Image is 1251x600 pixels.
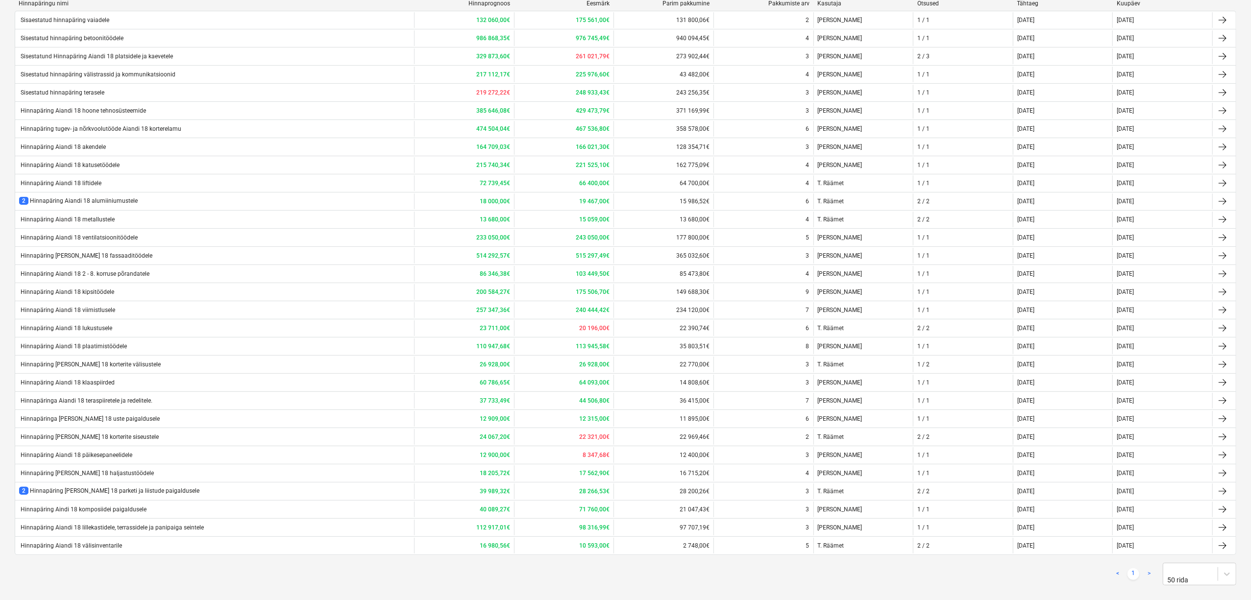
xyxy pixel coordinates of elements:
[19,361,161,368] div: Hinnapäring [PERSON_NAME] 18 korterite välisustele
[813,212,913,227] div: T. Räämet
[19,343,127,350] div: Hinnapäring Aiandi 18 plaatimistöödele
[19,397,152,404] div: Hinnapäringa Aiandi 18 teraspiiretele ja redelitele.
[806,470,809,477] div: 4
[1017,71,1034,78] div: [DATE]
[917,144,930,150] div: 1 / 1
[579,542,610,549] b: 10 593,00€
[917,270,930,277] div: 1 / 1
[1017,162,1034,168] div: [DATE]
[813,230,913,245] div: [PERSON_NAME]
[579,433,610,440] b: 22 321,00€
[917,542,930,549] div: 2 / 2
[806,397,809,404] div: 7
[1017,397,1034,404] div: [DATE]
[613,12,713,28] div: 131 800,06€
[1117,452,1134,458] div: [DATE]
[917,506,930,513] div: 1 / 1
[19,415,160,422] div: Hinnapäringa [PERSON_NAME] 18 uste paigaldusele
[480,270,510,277] b: 86 346,38€
[917,452,930,458] div: 1 / 1
[613,502,713,517] div: 21 047,43€
[806,488,809,495] div: 3
[813,12,913,28] div: [PERSON_NAME]
[1143,568,1155,580] a: Next page
[583,452,610,458] b: 8 347,68€
[576,343,610,350] b: 113 945,58€
[19,542,122,549] div: Hinnapäring Aiandi 18 välisinventarile
[19,71,175,78] div: Sisestatud hinnapäring välistrassid ja kommunikatsioonid
[476,288,510,295] b: 200 584,27€
[1117,180,1134,187] div: [DATE]
[19,487,199,495] div: Hinnapäring [PERSON_NAME] 18 parketi ja liistude paigaldusele
[1017,53,1034,60] div: [DATE]
[19,53,173,60] div: Sisestatund Hinnapäring Aiandi 18 platsidele ja kaevetele
[917,415,930,422] div: 1 / 1
[576,234,610,241] b: 243 050,00€
[19,162,120,168] div: Hinnapäring Aiandi 18 katusetöödele
[813,302,913,318] div: [PERSON_NAME]
[576,252,610,259] b: 515 297,49€
[806,270,809,277] div: 4
[917,433,930,440] div: 2 / 2
[1117,162,1134,168] div: [DATE]
[813,48,913,64] div: [PERSON_NAME]
[613,338,713,354] div: 35 803,51€
[613,48,713,64] div: 273 902,44€
[1017,506,1034,513] div: [DATE]
[19,197,138,205] div: Hinnapäring Aiandi 18 alumiiniumustele
[19,379,115,386] div: Hinnapäring Aiandi 18 klaaspiirded
[917,17,930,24] div: 1 / 1
[613,175,713,191] div: 64 700,00€
[917,397,930,404] div: 1 / 1
[813,103,913,119] div: [PERSON_NAME]
[19,270,149,277] div: Hinnapäring Aiandi 18 2 - 8. korruse põrandatele
[1202,553,1251,600] iframe: Chat Widget
[1017,107,1034,114] div: [DATE]
[1117,470,1134,477] div: [DATE]
[1117,144,1134,150] div: [DATE]
[917,488,930,495] div: 2 / 2
[1017,125,1034,132] div: [DATE]
[19,487,28,495] span: 2
[1117,71,1134,78] div: [DATE]
[1117,234,1134,241] div: [DATE]
[806,35,809,42] div: 4
[613,520,713,535] div: 97 707,19€
[480,361,510,368] b: 26 928,00€
[1112,568,1124,580] a: Previous page
[813,248,913,264] div: [PERSON_NAME]
[19,524,204,531] div: Hinnapäring Aiandi 18 lillekastidele, terrassidele ja panipaiga seintele
[613,447,713,463] div: 12 400,00€
[806,89,809,96] div: 3
[806,125,809,132] div: 6
[480,379,510,386] b: 60 786,65€
[1017,17,1034,24] div: [DATE]
[576,307,610,313] b: 240 444,42€
[579,415,610,422] b: 12 315,00€
[19,252,152,259] div: Hinnapäring [PERSON_NAME] 18 fassaaditöödele
[613,67,713,82] div: 43 482,00€
[19,307,115,313] div: Hinnapäring Aiandi 18 viimistlusele
[806,288,809,295] div: 9
[19,180,101,187] div: Hinnapäring Aiandi 18 liftidele
[1117,252,1134,259] div: [DATE]
[806,216,809,223] div: 4
[480,470,510,477] b: 18 205,72€
[1117,433,1134,440] div: [DATE]
[1117,379,1134,386] div: [DATE]
[19,216,115,223] div: Hinnapäring Aiandi 18 metallustele
[576,89,610,96] b: 248 933,43€
[579,506,610,513] b: 71 760,00€
[917,35,930,42] div: 1 / 1
[1202,553,1251,600] div: Vestlusvidin
[813,30,913,46] div: [PERSON_NAME]
[613,85,713,100] div: 243 256,35€
[813,502,913,517] div: [PERSON_NAME]
[1017,288,1034,295] div: [DATE]
[813,175,913,191] div: T. Räämet
[613,121,713,137] div: 358 578,00€
[480,506,510,513] b: 40 089,27€
[917,361,930,368] div: 1 / 2
[806,252,809,259] div: 3
[476,125,510,132] b: 474 504,04€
